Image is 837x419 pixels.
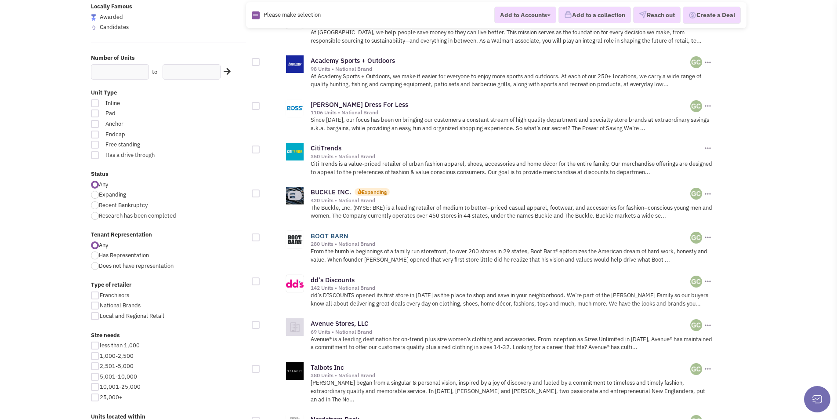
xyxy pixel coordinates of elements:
[100,141,197,149] span: Free standing
[91,3,246,11] label: Locally Famous
[99,241,108,249] span: Any
[100,99,197,108] span: Inline
[690,276,702,288] img: 4gsb4SvoTEGolcWcxLFjKw.png
[100,302,141,309] span: National Brands
[91,25,96,30] img: locallyfamous-upvote.png
[311,319,369,328] a: Avenue Stores, LLC
[100,120,197,128] span: Anchor
[311,276,355,284] a: dd's Discounts
[311,232,348,240] a: BOOT BARN
[91,332,246,340] label: Size needs
[100,131,197,139] span: Endcap
[311,160,713,176] p: Citi Trends is a value-priced retailer of urban fashion apparel, shoes, accessories and home déco...
[218,66,232,77] div: Search Nearby
[99,191,126,198] span: Expanding
[99,201,148,209] span: Recent Bankruptcy
[100,312,164,320] span: Local and Regional Retail
[91,281,246,289] label: Type of retailer
[311,116,713,132] p: Since [DATE], our focus has been on bringing our customers a constant stream of high quality depa...
[99,262,174,270] span: Does not have representation
[100,109,197,118] span: Pad
[362,188,387,196] div: Expanding
[690,56,702,68] img: 4gsb4SvoTEGolcWcxLFjKw.png
[91,231,246,239] label: Tenant Representation
[100,13,123,21] span: Awarded
[690,100,702,112] img: 4gsb4SvoTEGolcWcxLFjKw.png
[100,291,129,299] span: Franchisors
[690,188,702,200] img: 4gsb4SvoTEGolcWcxLFjKw.png
[311,29,713,45] p: At [GEOGRAPHIC_DATA], we help people save money so they can live better. This mission serves as t...
[311,144,341,152] a: CitiTrends
[99,212,176,219] span: Research has been completed
[311,372,691,379] div: 380 Units • National Brand
[311,291,713,308] p: dd’s DISCOUNTS opened its first store in [DATE] as the place to shop and save in your neighborhoo...
[311,56,395,65] a: Academy Sports + Outdoors
[690,363,702,375] img: 4gsb4SvoTEGolcWcxLFjKw.png
[100,383,141,390] span: 10,001-25,000
[99,181,108,188] span: Any
[558,7,631,24] button: Add to a collection
[311,379,713,404] p: [PERSON_NAME] began from a singular & personal vision, inspired by a joy of discovery and fueled ...
[311,204,713,220] p: The Buckle, Inc. (NYSE: BKE) is a leading retailer of medium to better–priced casual apparel, foo...
[91,89,246,97] label: Unit Type
[311,188,351,196] a: BUCKLE INC.
[252,11,260,19] img: Rectangle.png
[311,248,713,264] p: From the humble beginnings of a family run storefront, to over 200 stores in 29 states, Boot Barn...
[311,66,691,73] div: 98 Units • National Brand
[100,352,134,360] span: 1,000-2,500
[564,11,572,19] img: icon-collection-lavender.png
[311,363,344,372] a: Talbots Inc
[311,73,713,89] p: At Academy Sports + Outdoors, we make it easier for everyone to enjoy more sports and outdoors. A...
[639,11,647,19] img: VectorPaper_Plane.png
[100,23,129,31] span: Candidates
[311,100,408,109] a: [PERSON_NAME] Dress For Less
[100,393,123,401] span: 25,000+
[494,7,556,23] button: Add to Accounts
[91,54,246,62] label: Number of Units
[688,11,696,20] img: Deal-Dollar.png
[311,153,703,160] div: 350 Units • National Brand
[311,335,713,352] p: Avenue® is a leading destination for on-trend plus size women’s clothing and accessories. From in...
[690,232,702,244] img: 4gsb4SvoTEGolcWcxLFjKw.png
[100,373,137,380] span: 5,001-10,000
[311,284,691,291] div: 142 Units • National Brand
[311,197,691,204] div: 420 Units • National Brand
[100,362,134,370] span: 2,501-5,000
[100,342,140,349] span: less than 1,000
[264,11,321,18] span: Please make selection
[99,251,149,259] span: Has Representation
[683,7,741,24] button: Create a Deal
[311,328,691,335] div: 69 Units • National Brand
[690,319,702,331] img: 4gsb4SvoTEGolcWcxLFjKw.png
[633,7,681,24] button: Reach out
[91,14,96,21] img: locallyfamous-largeicon.png
[100,151,197,160] span: Has a drive through
[152,68,157,77] label: to
[91,170,246,179] label: Status
[311,240,691,248] div: 280 Units • National Brand
[311,109,691,116] div: 1106 Units • National Brand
